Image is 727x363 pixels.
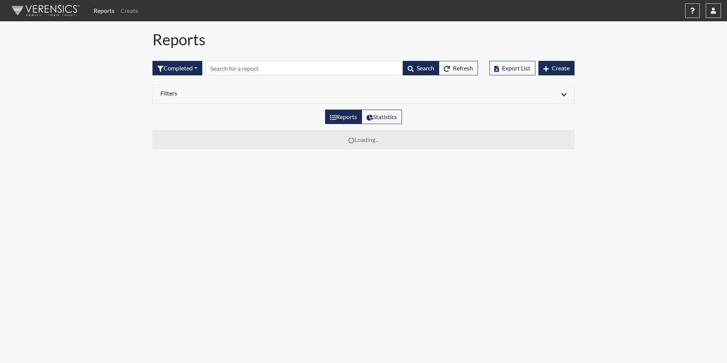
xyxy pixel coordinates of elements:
button: Search [403,61,439,75]
input: Search by Registration ID, Interview Number, or Investigation Name. [205,61,403,75]
div: Filter by interview status [152,61,202,75]
span: Search [417,64,434,72]
div: Click to expand/collapse filters [155,89,572,99]
h6: Filters [160,89,358,97]
button: Create [538,61,575,75]
span: Create [552,64,570,72]
label: View statistics about completed interviews [362,110,402,124]
label: View the list of reports [325,110,362,124]
span: Refresh [453,64,473,72]
button: Completed [152,61,202,75]
span: Export List [502,64,530,72]
h1: Reports [152,30,575,49]
button: Refresh [439,61,478,75]
a: Create [117,3,141,18]
td: Loading... [153,131,575,149]
a: Reports [90,3,117,18]
button: Export List [489,61,535,75]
